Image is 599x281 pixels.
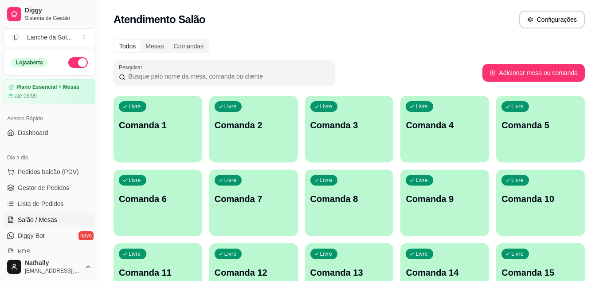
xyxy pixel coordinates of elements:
[496,170,585,236] button: LivreComanda 10
[310,266,388,279] p: Comanda 13
[18,167,79,176] span: Pedidos balcão (PDV)
[129,103,141,110] p: Livre
[406,193,484,205] p: Comanda 9
[4,197,95,211] a: Lista de Pedidos
[27,33,72,42] div: Lanche da Sol ...
[119,119,197,131] p: Comanda 1
[320,177,333,184] p: Livre
[320,250,333,257] p: Livre
[400,96,489,162] button: LivreComanda 4
[4,181,95,195] a: Gestor de Pedidos
[501,266,579,279] p: Comanda 15
[68,57,88,68] button: Alterar Status
[415,103,428,110] p: Livre
[415,177,428,184] p: Livre
[224,250,237,257] p: Livre
[305,170,394,236] button: LivreComanda 8
[18,231,45,240] span: Diggy Bot
[114,12,205,27] h2: Atendimento Salão
[25,267,81,274] span: [EMAIL_ADDRESS][DOMAIN_NAME]
[18,183,69,192] span: Gestor de Pedidos
[119,63,145,71] label: Pesquisar
[4,79,95,104] a: Plano Essencial + Mesasaté 06/09
[4,28,95,46] button: Select a team
[15,92,37,99] article: até 06/09
[209,96,298,162] button: LivreComanda 2
[18,247,31,256] span: KDS
[25,259,81,267] span: Nathally
[4,229,95,243] a: Diggy Botnovo
[119,266,197,279] p: Comanda 11
[415,250,428,257] p: Livre
[519,11,585,28] button: Configurações
[18,215,57,224] span: Salão / Mesas
[4,245,95,259] a: KDS
[4,111,95,126] div: Acesso Rápido
[125,72,330,81] input: Pesquisar
[496,96,585,162] button: LivreComanda 5
[501,193,579,205] p: Comanda 10
[18,128,48,137] span: Dashboard
[209,170,298,236] button: LivreComanda 7
[25,7,92,15] span: Diggy
[129,177,141,184] p: Livre
[511,177,524,184] p: Livre
[25,15,92,22] span: Sistema de Gestão
[320,103,333,110] p: Livre
[501,119,579,131] p: Comanda 5
[16,84,79,91] article: Plano Essencial + Mesas
[114,96,202,162] button: LivreComanda 1
[215,119,293,131] p: Comanda 2
[215,266,293,279] p: Comanda 12
[4,256,95,277] button: Nathally[EMAIL_ADDRESS][DOMAIN_NAME]
[18,199,64,208] span: Lista de Pedidos
[215,193,293,205] p: Comanda 7
[511,103,524,110] p: Livre
[310,193,388,205] p: Comanda 8
[4,4,95,25] a: DiggySistema de Gestão
[11,33,20,42] span: L
[511,250,524,257] p: Livre
[4,126,95,140] a: Dashboard
[406,119,484,131] p: Comanda 4
[11,58,48,67] div: Loja aberta
[224,103,237,110] p: Livre
[114,40,141,52] div: Todos
[482,64,585,82] button: Adicionar mesa ou comanda
[4,213,95,227] a: Salão / Mesas
[305,96,394,162] button: LivreComanda 3
[4,165,95,179] button: Pedidos balcão (PDV)
[119,193,197,205] p: Comanda 6
[129,250,141,257] p: Livre
[114,170,202,236] button: LivreComanda 6
[169,40,209,52] div: Comandas
[400,170,489,236] button: LivreComanda 9
[4,150,95,165] div: Dia a dia
[141,40,168,52] div: Mesas
[310,119,388,131] p: Comanda 3
[406,266,484,279] p: Comanda 14
[224,177,237,184] p: Livre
